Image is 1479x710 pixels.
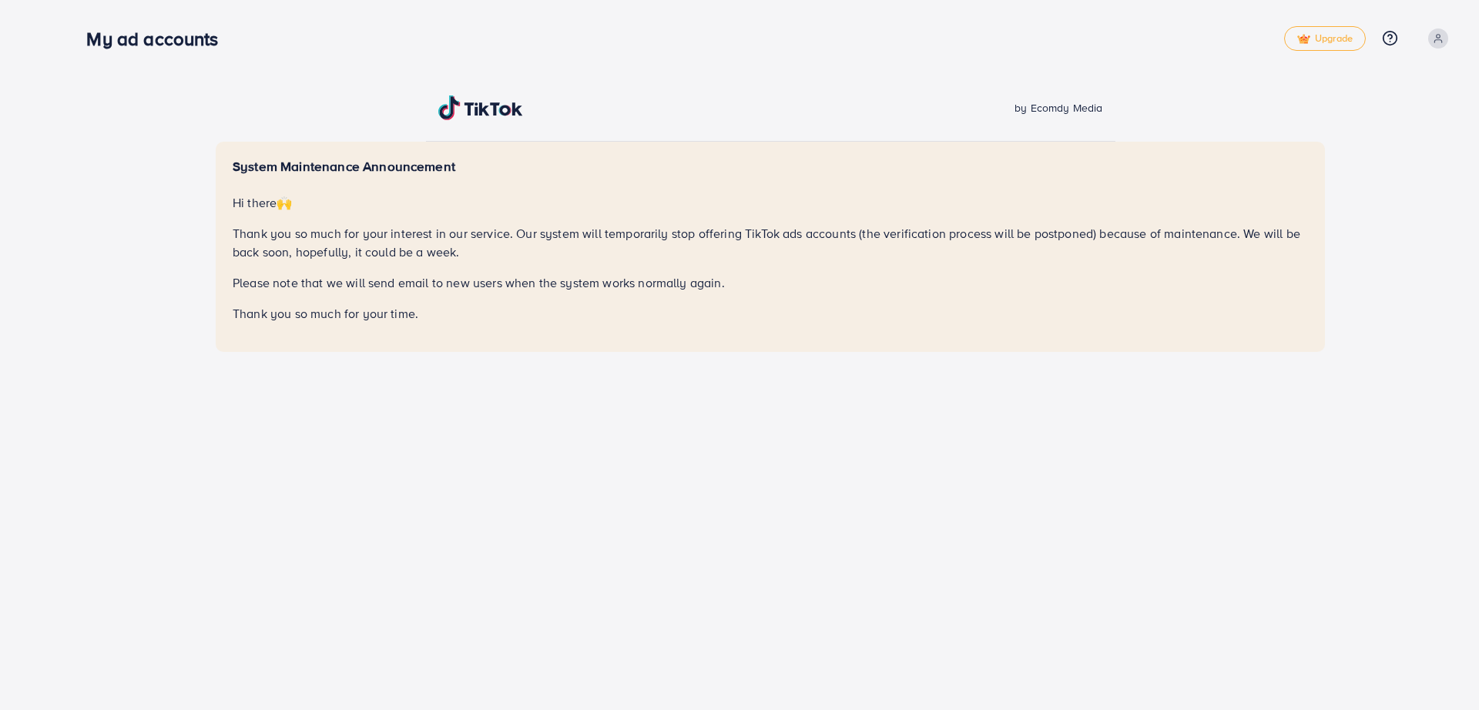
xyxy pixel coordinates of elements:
a: tickUpgrade [1284,26,1366,51]
span: by Ecomdy Media [1015,100,1102,116]
h5: System Maintenance Announcement [233,159,1308,175]
p: Hi there [233,193,1308,212]
span: Upgrade [1297,33,1353,45]
p: Please note that we will send email to new users when the system works normally again. [233,273,1308,292]
p: Thank you so much for your interest in our service. Our system will temporarily stop offering Tik... [233,224,1308,261]
span: 🙌 [277,194,292,211]
img: tick [1297,34,1310,45]
p: Thank you so much for your time. [233,304,1308,323]
img: TikTok [438,95,523,120]
h3: My ad accounts [86,28,230,50]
